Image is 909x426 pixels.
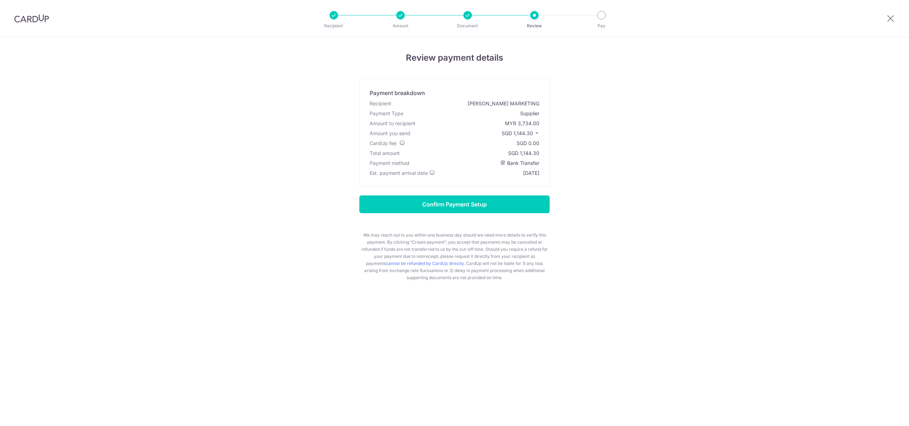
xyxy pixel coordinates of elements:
[508,150,539,157] div: SGD 1,144.30
[247,51,662,64] h4: Review payment details
[359,232,550,281] p: We may reach out to you within one business day should we need more details to verify this paymen...
[14,14,49,23] img: CardUp
[502,130,533,136] span: SGD 1,144.30
[523,170,539,177] div: [DATE]
[370,130,410,137] div: Amount you send
[441,22,494,29] p: Document
[307,22,360,29] p: Recipient
[370,89,425,97] div: Payment breakdown
[502,130,539,137] p: SGD 1,144.30
[468,100,539,107] div: [PERSON_NAME] MARKETING
[359,195,550,213] input: Confirm Payment Setup
[374,22,427,29] p: Amount
[370,170,435,177] div: Est. payment arrival date
[370,150,400,156] span: Total amount
[507,160,539,166] span: Bank Transfer
[370,140,397,146] span: CardUp fee
[370,160,409,167] div: Payment method
[370,100,391,107] div: Recipient
[505,120,539,127] div: MYR 3,734.00
[508,22,561,29] p: Review
[370,110,403,116] span: translation missing: en.account_steps.new_confirm_form.xb_payment.header.payment_type
[386,261,464,266] a: cannot be refunded by CardUp directly
[517,140,539,147] div: SGD 0.00
[864,405,902,422] iframe: Opens a widget where you can find more information
[575,22,628,29] p: Pay
[370,120,415,127] div: Amount to recipient
[520,110,539,117] div: Supplier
